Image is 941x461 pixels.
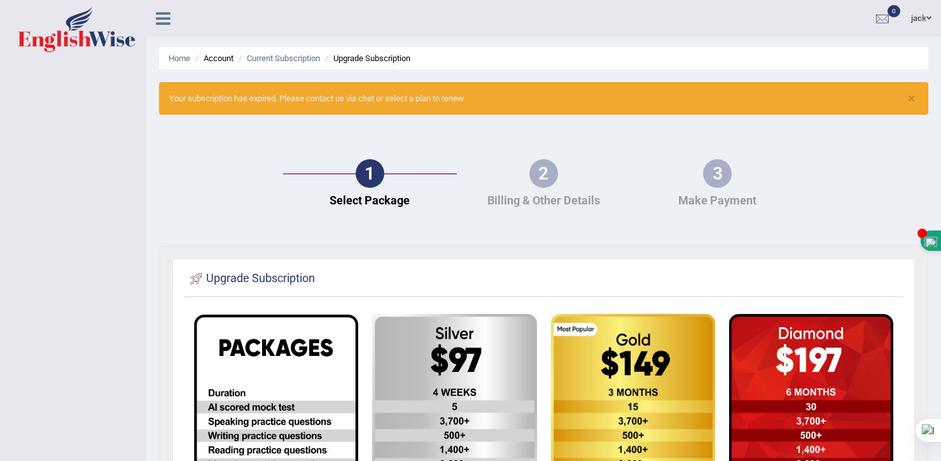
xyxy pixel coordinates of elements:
div: Your subscription has expired. Please contact us via chat or select a plan to renew [159,82,928,115]
h4: Make Payment [637,194,798,207]
a: Current Subscription [247,53,320,63]
div: 2 [529,159,558,188]
a: Home [169,53,190,63]
span: 0 [888,5,900,17]
h4: Billing & Other Details [463,194,624,207]
li: Account [192,52,234,64]
h2: Upgrade Subscription [187,269,315,288]
h4: Select Package [289,194,450,207]
button: × [908,92,915,106]
div: 1 [356,159,384,188]
li: Upgrade Subscription [322,52,410,64]
div: 3 [703,159,732,188]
